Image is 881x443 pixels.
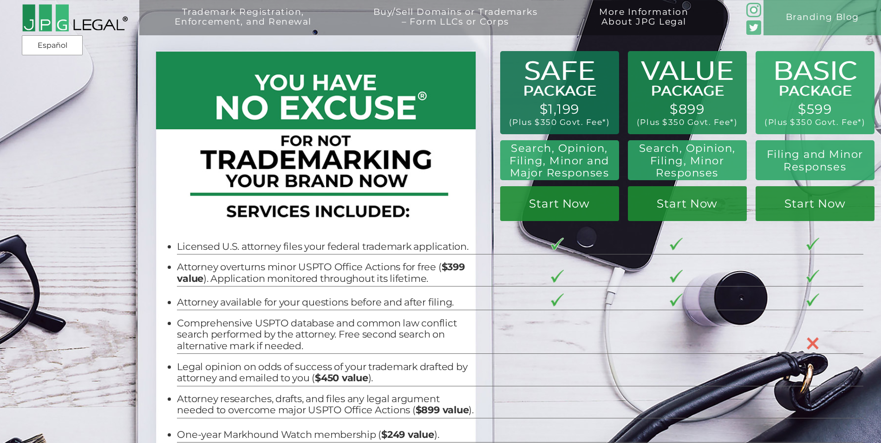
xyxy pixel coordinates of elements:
a: More InformationAbout JPG Legal [573,7,715,43]
b: $399 value [177,261,464,284]
b: $249 value [381,429,434,440]
li: Legal opinion on odds of success of your trademark drafted by attorney and emailed to you ( ). [177,361,474,384]
img: checkmark-border-3.png [806,293,819,306]
img: 2016-logo-black-letters-3-r.png [22,4,128,33]
li: Attorney available for your questions before and after filing. [177,297,474,308]
img: checkmark-border-3.png [551,270,564,283]
img: checkmark-border-3.png [670,238,683,251]
a: Español [25,37,80,54]
li: One-year Markhound Watch membership ( ). [177,429,474,441]
h2: Search, Opinion, Filing, Minor and Major Responses [505,142,613,179]
a: Trademark Registration,Enforcement, and Renewal [148,7,338,43]
img: Twitter_Social_Icon_Rounded_Square_Color-mid-green3-90.png [746,20,761,35]
h2: Search, Opinion, Filing, Minor Responses [635,142,740,179]
img: X-30-3.png [806,337,819,350]
img: glyph-logo_May2016-green3-90.png [746,3,761,18]
img: checkmark-border-3.png [806,238,819,251]
img: checkmark-border-3.png [670,293,683,306]
img: checkmark-border-3.png [806,270,819,283]
img: checkmark-border-3.png [670,270,683,283]
li: Comprehensive USPTO database and common law conflict search performed by the attorney. Free secon... [177,318,474,352]
li: Attorney researches, drafts, and files any legal argument needed to overcome major USPTO Office A... [177,393,474,416]
h2: Filing and Minor Responses [763,148,868,173]
a: Start Now [756,186,874,221]
a: Start Now [628,186,747,221]
b: $450 value [315,372,368,384]
img: checkmark-border-3.png [551,238,564,251]
a: Start Now [500,186,619,221]
li: Attorney overturns minor USPTO Office Actions for free ( ). Application monitored throughout its ... [177,261,474,284]
li: Licensed U.S. attorney files your federal trademark application. [177,241,474,253]
img: checkmark-border-3.png [551,293,564,306]
a: Buy/Sell Domains or Trademarks– Form LLCs or Corps [347,7,564,43]
b: $899 value [416,404,469,416]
